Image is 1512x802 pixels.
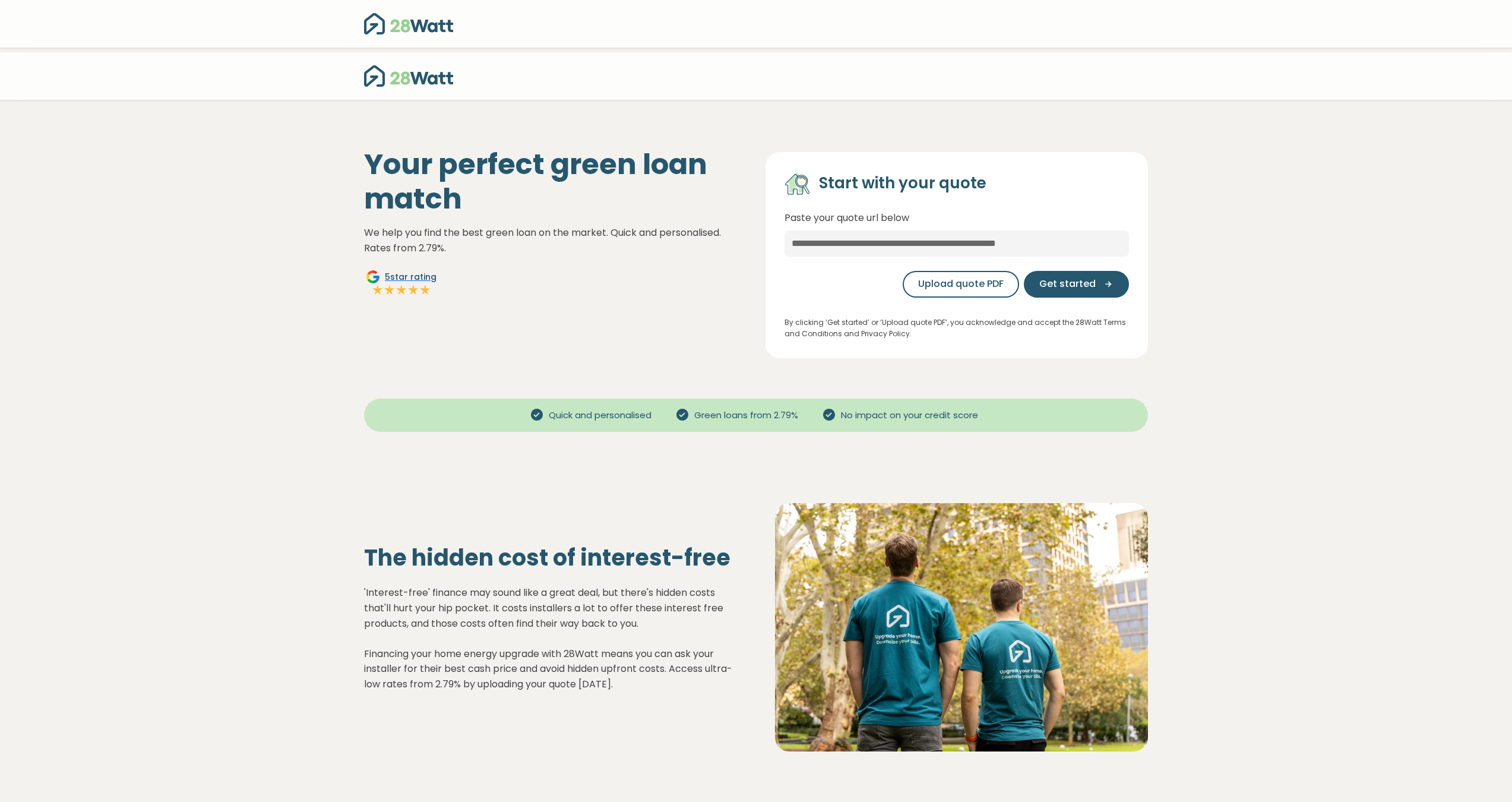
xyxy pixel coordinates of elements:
[918,283,1004,297] span: Upload quote PDF
[385,277,436,289] span: 5 star rating
[1453,745,1512,802] iframe: Chat Widget
[364,153,746,222] h1: Your perfect green loan match
[903,277,1019,304] button: Upload quote PDF
[396,290,407,302] img: Full star
[1039,283,1096,297] span: Get started
[364,591,737,697] p: 'Interest-free' finance may sound like a great deal, but there's hidden costs that'll hurt your h...
[407,290,419,302] img: Full star
[364,550,737,577] h2: The hidden cost of interest-free
[1068,12,1148,39] img: moneyme logo
[775,509,1148,757] img: Solar panel installation on a residential roof
[819,179,986,200] h4: Start with your quote
[372,290,384,302] img: Full star
[1024,277,1129,304] button: Get started
[364,69,453,93] img: 28Watt logo
[384,290,396,302] img: Full star
[364,14,453,37] img: 28Watt logo
[1068,67,1148,94] img: moneyme logo
[419,290,431,302] img: Full star
[689,415,803,428] span: Green loans from 2.79%
[364,231,746,261] p: We help you find the best green loan on the market. Quick and personalised. Rates from 2.79%.
[544,415,656,428] span: Quick and personalised
[785,216,1129,232] p: Paste your quote url below
[366,276,380,290] img: Google
[836,415,983,428] span: No impact on your credit score
[364,276,438,304] a: Google5star ratingFull starFull starFull starFull starFull star
[785,323,1129,345] p: By clicking ‘Get started’ or ‘Upload quote PDF’, you acknowledge and accept the 28Watt Terms and ...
